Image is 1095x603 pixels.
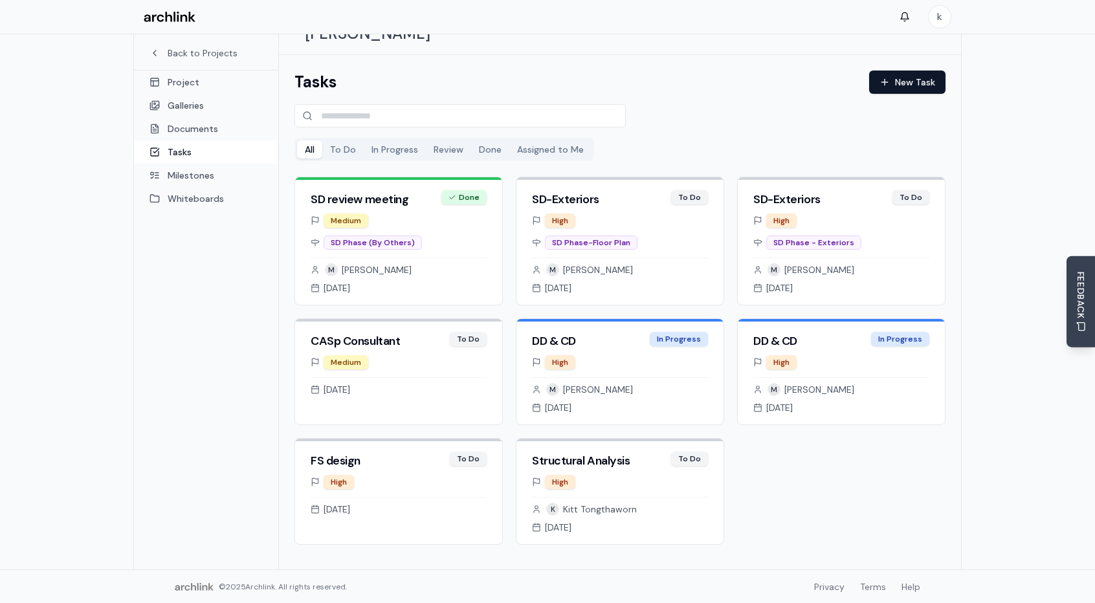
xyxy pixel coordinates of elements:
[766,355,797,369] div: High
[678,454,701,464] div: To Do
[545,401,571,414] span: [DATE]
[869,71,946,94] button: New Task
[324,281,350,294] span: [DATE]
[311,190,408,208] h3: SD review meeting
[426,140,471,159] button: Review
[766,214,797,228] div: High
[678,192,701,203] div: To Do
[753,332,797,350] h3: DD & CD
[901,580,920,593] a: Help
[563,503,637,516] span: Kitt Tongthaworn
[753,190,821,208] h3: SD-Exteriors
[532,452,630,470] h3: Structural Analysis
[324,214,368,228] div: Medium
[1074,272,1087,319] span: FEEDBACK
[322,140,364,159] button: To Do
[134,187,278,210] a: Whiteboards
[134,140,278,164] a: Tasks
[134,94,278,117] a: Galleries
[768,264,780,276] span: M
[134,71,278,94] a: Project
[532,190,599,208] h3: SD-Exteriors
[784,383,854,396] span: [PERSON_NAME]
[547,384,559,395] span: M
[457,454,480,464] div: To Do
[297,140,322,159] button: All
[766,236,861,250] div: SD Phase - Exteriors
[294,72,337,93] h1: Tasks
[342,263,412,276] span: [PERSON_NAME]
[563,383,633,396] span: [PERSON_NAME]
[324,236,422,250] div: SD Phase (By Others)
[1067,256,1095,347] button: Send Feedback
[900,192,922,203] div: To Do
[766,401,793,414] span: [DATE]
[766,281,793,294] span: [DATE]
[784,263,854,276] span: [PERSON_NAME]
[324,475,354,489] div: High
[814,580,845,593] a: Privacy
[149,47,263,60] a: Back to Projects
[448,192,480,203] div: Done
[860,580,886,593] a: Terms
[768,384,780,395] span: M
[563,263,633,276] span: [PERSON_NAME]
[545,521,571,534] span: [DATE]
[457,334,480,344] div: To Do
[175,583,214,591] img: Archlink
[545,475,575,489] div: High
[878,334,922,344] div: In Progress
[657,334,701,344] div: In Progress
[134,117,278,140] a: Documents
[134,164,278,187] a: Milestones
[929,6,951,28] span: k
[545,281,571,294] span: [DATE]
[532,332,576,350] h3: DD & CD
[547,503,559,515] span: K
[219,582,347,592] span: © 2025 Archlink. All rights reserved.
[326,264,337,276] span: M
[509,140,592,159] button: Assigned to Me
[324,503,350,516] span: [DATE]
[324,355,368,369] div: Medium
[545,355,575,369] div: High
[311,452,360,470] h3: FS design
[547,264,559,276] span: M
[311,332,400,350] h3: CASp Consultant
[545,236,637,250] div: SD Phase-Floor Plan
[545,214,575,228] div: High
[324,383,350,396] span: [DATE]
[471,140,509,159] button: Done
[364,140,426,159] button: In Progress
[144,12,195,23] img: Archlink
